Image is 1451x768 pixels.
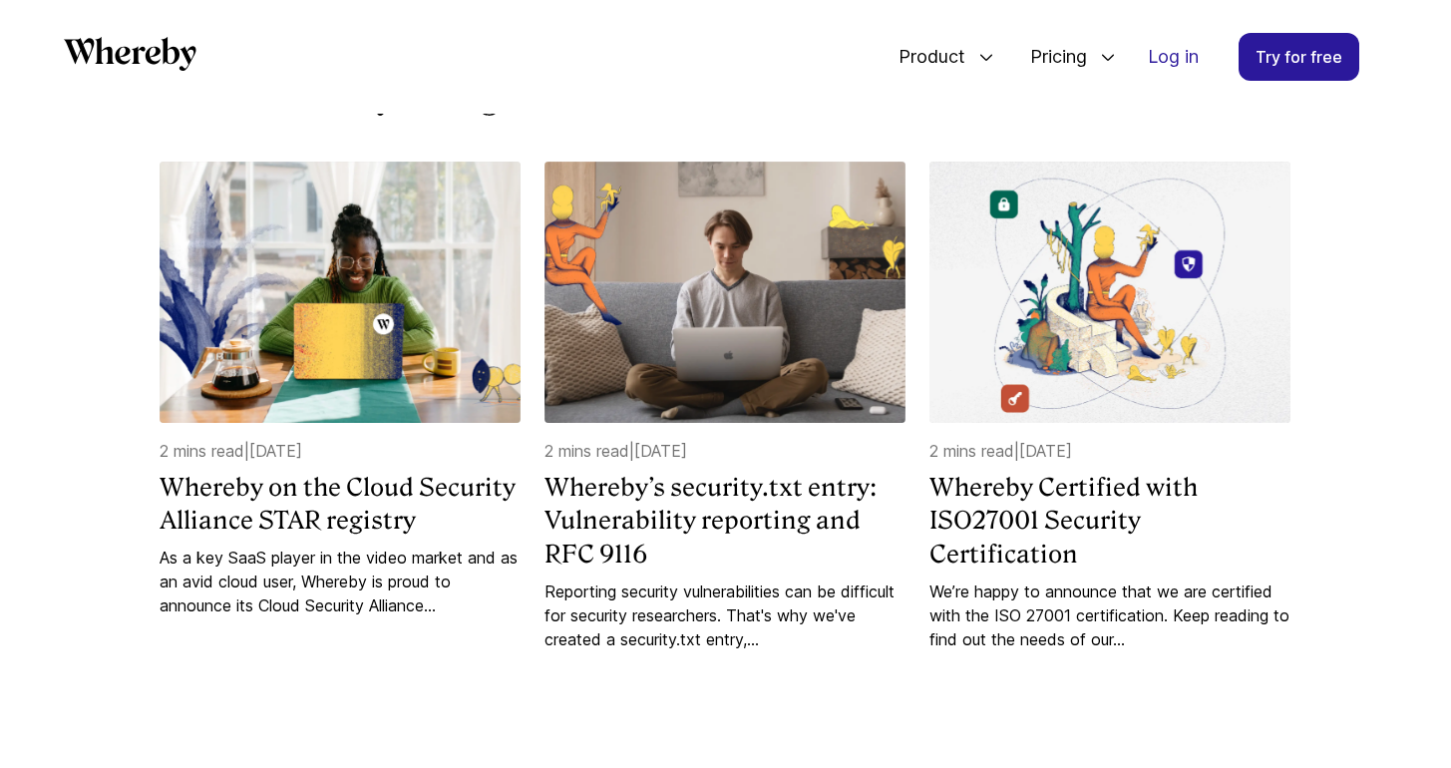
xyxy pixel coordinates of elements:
[160,471,521,538] a: Whereby on the Cloud Security Alliance STAR registry
[544,471,906,572] a: Whereby’s security.txt entry: Vulnerability reporting and RFC 9116
[1010,24,1092,90] span: Pricing
[929,439,1290,463] p: 2 mins read | [DATE]
[544,579,906,651] a: Reporting security vulnerabilities can be difficult for security researchers. That's why we've cr...
[64,37,196,71] svg: Whereby
[64,37,196,78] a: Whereby
[544,439,906,463] p: 2 mins read | [DATE]
[879,24,970,90] span: Product
[160,546,521,617] a: As a key SaaS player in the video market and as an avid cloud user, Whereby is proud to announce ...
[1132,34,1215,80] a: Log in
[160,439,521,463] p: 2 mins read | [DATE]
[929,579,1290,651] a: We’re happy to announce that we are certified with the ISO 27001 certification. Keep reading to f...
[1239,33,1359,81] a: Try for free
[929,471,1290,572] a: Whereby Certified with ISO27001 Security Certification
